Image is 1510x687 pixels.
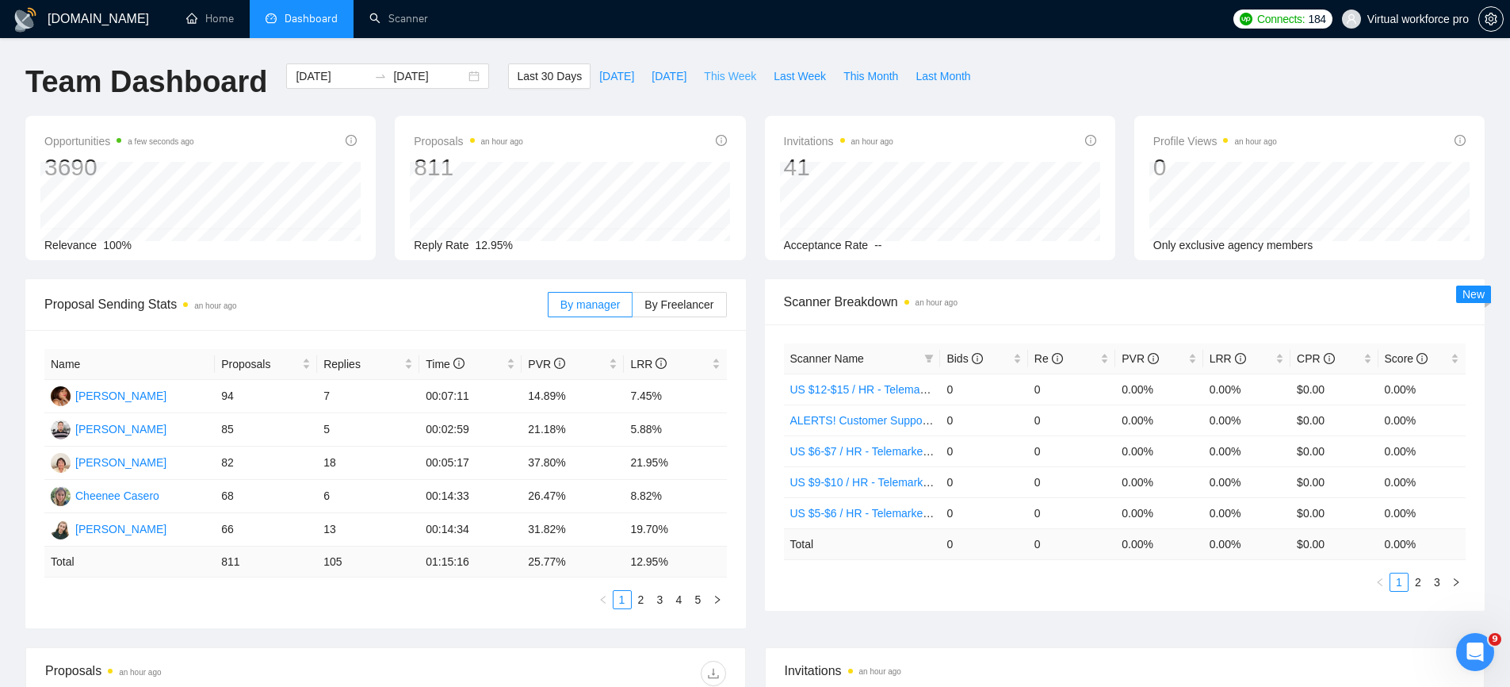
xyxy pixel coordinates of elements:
button: [DATE] [643,63,695,89]
img: upwork-logo.png [1240,13,1252,25]
span: [DATE] [652,67,686,85]
h1: Team Dashboard [25,63,267,101]
button: Last Month [907,63,979,89]
td: 25.77 % [522,547,624,578]
td: 19.70% [624,513,726,547]
li: 3 [651,590,670,609]
li: 3 [1428,573,1447,592]
td: 68 [215,480,317,513]
li: Previous Page [1370,573,1390,592]
li: 2 [1409,573,1428,592]
a: SF[PERSON_NAME] [51,389,166,401]
span: New [1462,288,1485,301]
a: 2 [633,591,650,608]
time: an hour ago [851,137,893,146]
span: 184 [1308,10,1325,28]
button: right [1447,573,1466,592]
span: Dashboard [285,12,338,25]
td: 0 [940,374,1027,405]
span: Acceptance Rate [784,239,869,251]
th: Name [44,349,215,380]
td: 0 [1028,405,1115,436]
td: 0.00% [1203,466,1290,497]
td: 94 [215,380,317,413]
time: an hour ago [481,137,523,146]
span: info-circle [1324,353,1335,364]
td: $0.00 [1290,374,1378,405]
td: 0 [940,436,1027,466]
span: By manager [560,298,620,311]
a: 5 [690,591,707,608]
div: 0 [1153,152,1277,182]
div: [PERSON_NAME] [75,420,166,438]
li: 2 [632,590,651,609]
time: an hour ago [194,301,236,310]
td: 0.00% [1203,436,1290,466]
span: Profile Views [1153,132,1277,151]
span: Invitations [785,661,1466,681]
button: right [708,590,727,609]
td: Total [784,528,941,559]
span: Last 30 Days [517,67,582,85]
li: 1 [1390,573,1409,592]
div: 3690 [44,152,194,182]
span: Scanner Name [790,352,864,365]
td: 0 [940,497,1027,528]
td: 5 [317,413,419,447]
a: 1 [614,591,631,608]
span: info-circle [656,358,667,369]
span: 12.95% [476,239,513,251]
a: setting [1478,13,1504,25]
li: 4 [670,590,689,609]
td: 7 [317,380,419,413]
span: Only exclusive agency members [1153,239,1313,251]
span: Opportunities [44,132,194,151]
img: RM [51,420,71,439]
span: CPR [1297,352,1334,365]
td: 0.00% [1378,405,1466,436]
td: 00:05:17 [419,447,522,480]
span: By Freelancer [644,298,713,311]
td: 00:07:11 [419,380,522,413]
a: ALERTS! Customer Support USA [790,414,955,427]
td: 0.00% [1115,466,1202,497]
td: $0.00 [1290,436,1378,466]
td: 0.00% [1378,497,1466,528]
span: Last Month [916,67,970,85]
span: Score [1385,352,1428,365]
img: JA [51,453,71,473]
td: $ 0.00 [1290,528,1378,559]
a: searchScanner [369,12,428,25]
td: 0 [1028,436,1115,466]
button: Last 30 Days [508,63,591,89]
button: This Month [835,63,907,89]
li: Next Page [1447,573,1466,592]
td: 0.00% [1203,374,1290,405]
td: $0.00 [1290,497,1378,528]
td: 0 [940,528,1027,559]
td: 0 [1028,374,1115,405]
button: left [1370,573,1390,592]
span: info-circle [1052,353,1063,364]
span: PVR [528,358,565,370]
span: Scanner Breakdown [784,292,1466,312]
img: SF [51,386,71,406]
img: YB [51,520,71,539]
span: info-circle [554,358,565,369]
span: info-circle [346,135,357,146]
a: homeHome [186,12,234,25]
a: RM[PERSON_NAME] [51,422,166,435]
li: Previous Page [594,590,613,609]
span: Bids [946,352,982,365]
td: 0 [1028,528,1115,559]
div: 41 [784,152,893,182]
span: left [1375,578,1385,587]
span: Proposals [414,132,523,151]
span: info-circle [1455,135,1466,146]
span: LRR [630,358,667,370]
th: Replies [317,349,419,380]
td: 0 [940,405,1027,436]
td: 0.00% [1203,497,1290,528]
li: 5 [689,590,708,609]
a: 2 [1409,574,1427,591]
